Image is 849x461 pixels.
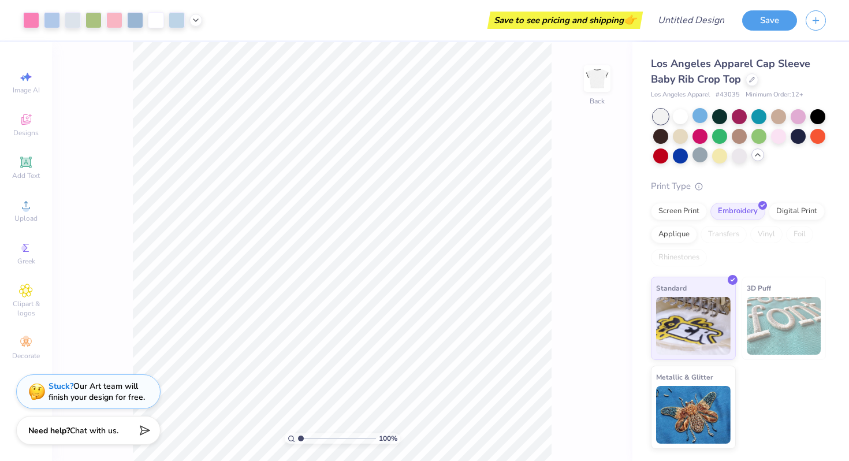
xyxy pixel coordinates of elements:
span: Los Angeles Apparel Cap Sleeve Baby Rib Crop Top [651,57,810,86]
div: Foil [786,226,813,243]
span: Minimum Order: 12 + [746,90,803,100]
span: Image AI [13,85,40,95]
span: Los Angeles Apparel [651,90,710,100]
div: Rhinestones [651,249,707,266]
span: Metallic & Glitter [656,371,713,383]
span: 👉 [624,13,636,27]
span: Standard [656,282,687,294]
div: Print Type [651,180,826,193]
div: Vinyl [750,226,783,243]
input: Untitled Design [649,9,733,32]
div: Applique [651,226,697,243]
img: Back [586,67,609,90]
div: Digital Print [769,203,825,220]
div: Screen Print [651,203,707,220]
img: 3D Puff [747,297,821,355]
div: Transfers [701,226,747,243]
strong: Need help? [28,425,70,436]
div: Back [590,96,605,106]
span: 100 % [379,433,397,444]
span: Designs [13,128,39,137]
button: Save [742,10,797,31]
span: 3D Puff [747,282,771,294]
span: Greek [17,256,35,266]
strong: Stuck? [49,381,73,392]
span: Upload [14,214,38,223]
div: Save to see pricing and shipping [490,12,640,29]
div: Embroidery [710,203,765,220]
img: Metallic & Glitter [656,386,731,444]
img: Standard [656,297,731,355]
span: Chat with us. [70,425,118,436]
span: Decorate [12,351,40,360]
span: # 43035 [716,90,740,100]
span: Clipart & logos [6,299,46,318]
div: Our Art team will finish your design for free. [49,381,145,403]
span: Add Text [12,171,40,180]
